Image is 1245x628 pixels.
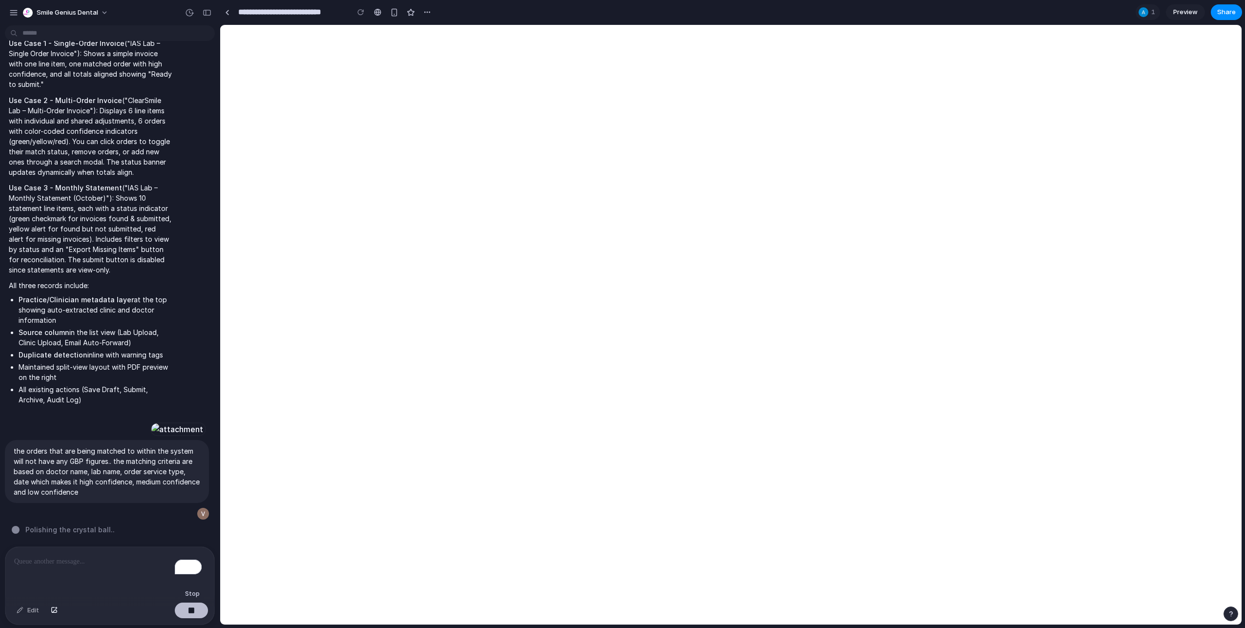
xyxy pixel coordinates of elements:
[19,350,172,360] li: inline with warning tags
[19,351,87,359] strong: Duplicate detection
[9,38,172,89] p: ("IAS Lab – Single Order Invoice"): Shows a simple invoice with one line item, one matched order ...
[19,362,172,382] li: Maintained split-view layout with PDF preview on the right
[25,524,115,535] span: Polishing the crystal ball ..
[5,547,214,599] div: To enrich screen reader interactions, please activate Accessibility in Grammarly extension settings
[1211,4,1242,20] button: Share
[181,587,204,600] div: Stop
[19,5,113,21] button: Smile Genius Dental
[19,294,172,325] li: at the top showing auto-extracted clinic and doctor information
[9,96,122,105] strong: Use Case 2 - Multi-Order Invoice
[37,8,98,18] span: Smile Genius Dental
[9,95,172,177] p: ("ClearSmile Lab – Multi-Order Invoice"): Displays 6 line items with individual and shared adjust...
[9,39,124,47] strong: Use Case 1 - Single-Order Invoice
[1166,4,1205,20] a: Preview
[19,384,172,405] li: All existing actions (Save Draft, Submit, Archive, Audit Log)
[19,328,69,336] strong: Source column
[1151,7,1158,17] span: 1
[220,25,1242,625] iframe: To enrich screen reader interactions, please activate Accessibility in Grammarly extension settings
[9,183,172,275] p: ("IAS Lab – Monthly Statement (October)"): Shows 10 statement line items, each with a status indi...
[14,446,200,497] p: the orders that are being matched to within the system will not have any GBP figures.. the matchi...
[9,280,172,291] p: All three records include:
[19,327,172,348] li: in the list view (Lab Upload, Clinic Upload, Email Auto-Forward)
[9,184,122,192] strong: Use Case 3 - Monthly Statement
[1217,7,1236,17] span: Share
[1173,7,1198,17] span: Preview
[1136,4,1160,20] div: 1
[19,295,134,304] strong: Practice/Clinician metadata layer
